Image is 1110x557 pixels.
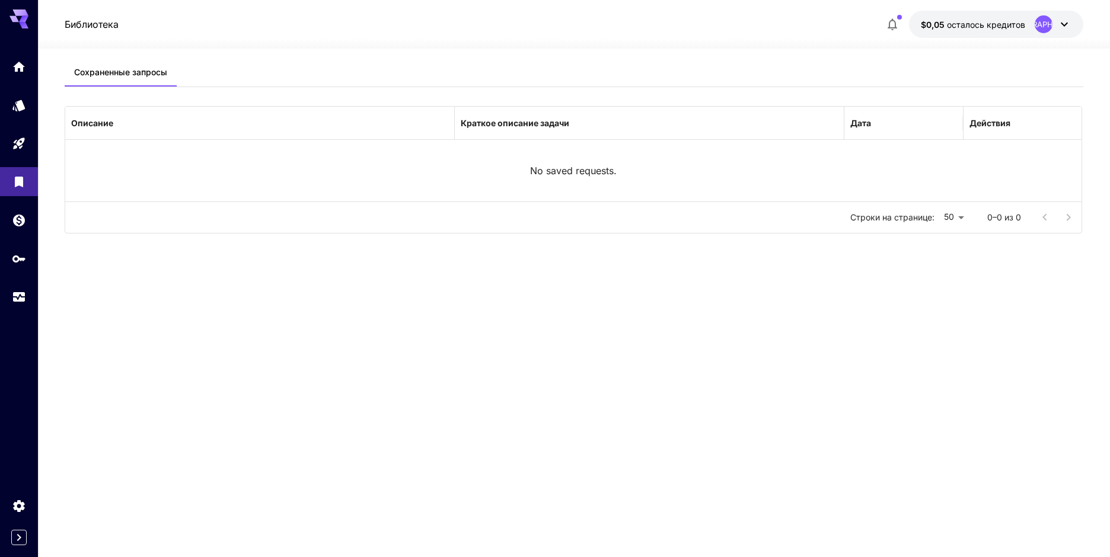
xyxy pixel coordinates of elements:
div: Библиотека [12,174,26,189]
ya-tr-span: Сохраненные запросы [74,67,167,77]
div: Кошелек [12,213,26,228]
div: Использование [12,290,26,305]
div: Ключи API [12,251,26,266]
ya-tr-span: осталось кредитов [947,20,1025,30]
div: Главная [12,59,26,74]
button: $0.05[DEMOGRAPHIC_DATA] [909,11,1083,38]
ya-tr-span: Действия [969,118,1010,128]
a: Библиотека [65,17,119,31]
button: Развернуть боковую панель [11,530,27,545]
ya-tr-span: 0–0 из 0 [987,212,1021,222]
ya-tr-span: Библиотека [65,18,119,30]
ya-tr-span: [DEMOGRAPHIC_DATA] [1000,21,1086,28]
div: Модели [12,98,26,113]
ya-tr-span: $0,05 [921,20,945,30]
div: Настройки [12,498,26,513]
ya-tr-span: Дата [850,118,871,128]
nav: панировочный сухарь [65,17,119,31]
ya-tr-span: Строки на странице: [850,212,934,222]
div: Игровая площадка [12,136,26,151]
div: 50 [939,209,968,226]
p: No saved requests. [530,164,617,178]
div: $0.05 [921,18,1025,31]
ya-tr-span: Описание [71,118,113,128]
ya-tr-span: Краткое описание задачи [461,118,569,128]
